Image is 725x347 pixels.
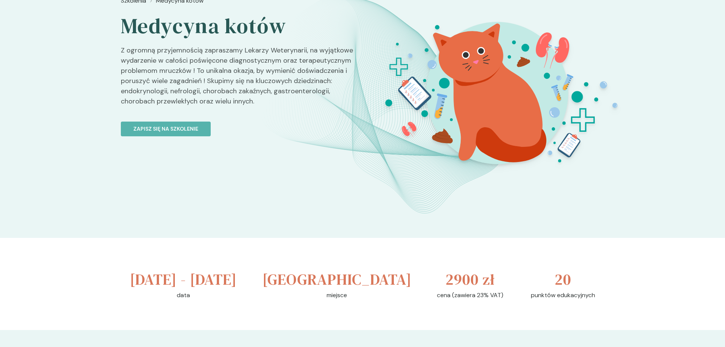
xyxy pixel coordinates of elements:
p: punktów edukacyjnych [531,291,595,300]
p: Z ogromną przyjemnością zapraszamy Lekarzy Weterynarii, na wyjątkowe wydarzenie w całości poświęc... [121,45,356,113]
p: miejsce [327,291,347,300]
h3: [GEOGRAPHIC_DATA] [262,268,412,291]
a: Zapisz się na szkolenie [121,113,356,136]
p: data [177,291,190,300]
button: Zapisz się na szkolenie [121,122,211,136]
h2: Medycyna kotów [121,13,356,39]
p: Zapisz się na szkolenie [133,125,198,133]
h3: [DATE] - [DATE] [130,268,237,291]
p: cena (zawiera 23% VAT) [437,291,503,300]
